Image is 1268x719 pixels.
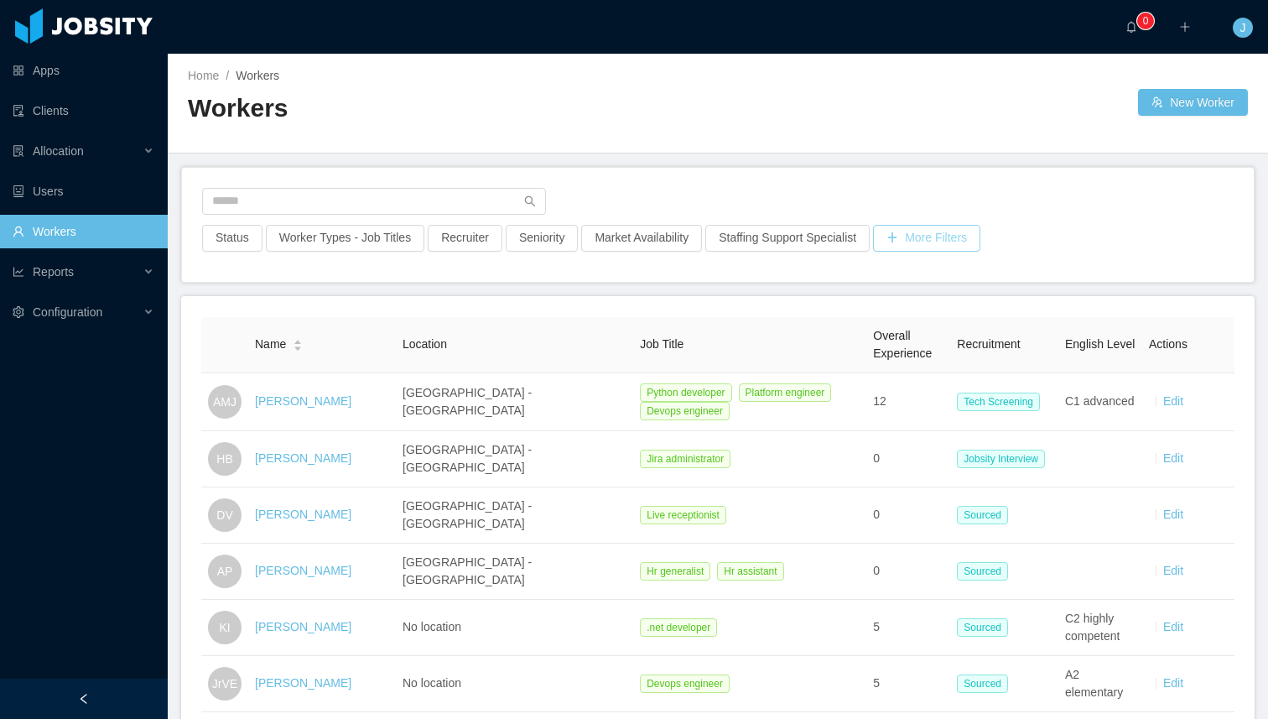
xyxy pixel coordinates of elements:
span: Overall Experience [873,329,932,360]
td: No location [396,600,633,656]
td: No location [396,656,633,712]
td: A2 elementary [1058,656,1142,712]
a: icon: robotUsers [13,175,154,208]
a: Sourced [957,508,1015,521]
span: / [226,69,229,82]
span: .net developer [640,618,717,637]
a: [PERSON_NAME] [255,620,351,633]
button: Recruiter [428,225,502,252]
a: [PERSON_NAME] [255,676,351,690]
button: Status [202,225,262,252]
td: 0 [866,431,950,487]
i: icon: plus [1179,21,1191,33]
span: J [1240,18,1246,38]
span: Sourced [957,562,1008,581]
span: AMJ [213,385,236,419]
td: [GEOGRAPHIC_DATA] - [GEOGRAPHIC_DATA] [396,487,633,544]
span: Configuration [33,305,102,319]
i: icon: solution [13,145,24,157]
span: Reports [33,265,74,279]
a: Tech Screening [957,394,1047,408]
button: Staffing Support Specialist [705,225,870,252]
button: icon: plusMore Filters [873,225,980,252]
a: Edit [1163,451,1183,465]
td: C1 advanced [1058,373,1142,431]
span: English Level [1065,337,1135,351]
span: Sourced [957,618,1008,637]
span: DV [216,498,232,532]
a: [PERSON_NAME] [255,508,351,521]
span: Jobsity Interview [957,450,1045,468]
span: Hr assistant [717,562,783,581]
button: Market Availability [581,225,702,252]
a: [PERSON_NAME] [255,564,351,577]
a: [PERSON_NAME] [255,394,351,408]
a: [PERSON_NAME] [255,451,351,465]
span: JrVE [212,667,237,701]
td: 12 [866,373,950,431]
a: Jobsity Interview [957,451,1052,465]
i: icon: caret-down [294,344,303,349]
span: Job Title [640,337,683,351]
span: Workers [236,69,279,82]
i: icon: caret-up [294,338,303,343]
h2: Workers [188,91,718,126]
span: Location [403,337,447,351]
span: Allocation [33,144,84,158]
span: Hr generalist [640,562,710,581]
span: Platform engineer [739,383,832,402]
span: Sourced [957,675,1008,693]
i: icon: setting [13,306,24,318]
sup: 0 [1137,13,1154,29]
span: Actions [1149,337,1187,351]
a: Sourced [957,676,1015,690]
span: Sourced [957,506,1008,524]
button: Worker Types - Job Titles [266,225,424,252]
td: 0 [866,544,950,600]
span: Devops engineer [640,675,730,693]
span: Devops engineer [640,402,730,420]
span: Jira administrator [640,450,730,468]
span: Name [255,336,286,353]
span: HB [216,442,232,476]
a: Edit [1163,676,1183,690]
span: Recruitment [957,337,1020,351]
td: [GEOGRAPHIC_DATA] - [GEOGRAPHIC_DATA] [396,431,633,487]
td: 0 [866,487,950,544]
span: Tech Screening [957,393,1040,411]
span: AP [217,555,233,588]
td: [GEOGRAPHIC_DATA] - [GEOGRAPHIC_DATA] [396,544,633,600]
button: icon: usergroup-addNew Worker [1138,89,1248,116]
span: Python developer [640,383,731,402]
a: Sourced [957,564,1015,577]
td: 5 [866,600,950,656]
a: Edit [1163,394,1183,408]
div: Sort [293,337,303,349]
td: C2 highly competent [1058,600,1142,656]
td: [GEOGRAPHIC_DATA] - [GEOGRAPHIC_DATA] [396,373,633,431]
a: Sourced [957,620,1015,633]
a: icon: userWorkers [13,215,154,248]
a: icon: auditClients [13,94,154,128]
a: icon: appstoreApps [13,54,154,87]
button: Seniority [506,225,578,252]
i: icon: line-chart [13,266,24,278]
i: icon: bell [1125,21,1137,33]
span: KI [219,611,230,644]
a: Edit [1163,564,1183,577]
td: 5 [866,656,950,712]
i: icon: search [524,195,536,207]
span: Live receptionist [640,506,726,524]
a: Edit [1163,508,1183,521]
a: Edit [1163,620,1183,633]
a: Home [188,69,219,82]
